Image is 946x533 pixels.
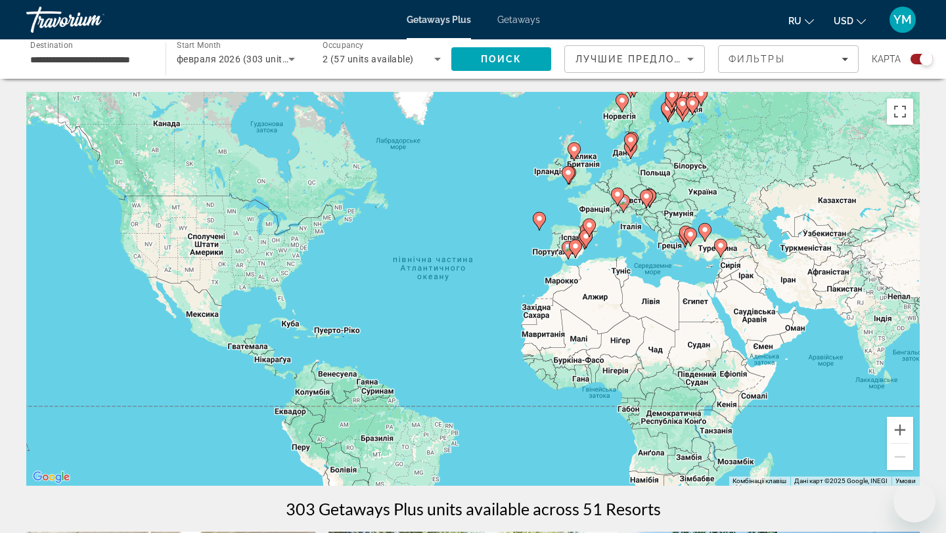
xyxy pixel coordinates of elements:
[895,477,916,484] a: Умови (відкривається в новій вкладці)
[893,13,912,26] span: YM
[30,40,73,49] span: Destination
[887,417,913,443] button: Збільшити
[323,41,364,50] span: Occupancy
[729,54,785,64] span: Фильтры
[732,477,786,486] button: Комбінації клавіш
[30,469,73,486] a: Відкрити цю область на Картах Google (відкриється нове вікно)
[323,54,414,64] span: 2 (57 units available)
[893,480,935,522] iframe: Кнопка для запуску вікна повідомлень
[407,14,471,25] a: Getaways Plus
[177,41,221,50] span: Start Month
[788,16,801,26] span: ru
[26,3,158,37] a: Travorium
[451,47,551,71] button: Search
[575,51,694,67] mat-select: Sort by
[794,477,888,484] span: Дані карт ©2025 Google, INEGI
[887,444,913,470] button: Зменшити
[497,14,540,25] a: Getaways
[177,54,332,64] span: февраля 2026 (303 units available)
[30,469,73,486] img: Google
[834,16,853,26] span: USD
[834,11,866,30] button: Change currency
[718,45,859,73] button: Filters
[481,54,522,64] span: Поиск
[286,499,661,519] h1: 303 Getaways Plus units available across 51 Resorts
[887,98,913,125] button: Перемкнути повноекранний режим
[575,54,715,64] span: Лучшие предложения
[30,52,148,68] input: Select destination
[788,11,814,30] button: Change language
[872,50,901,68] span: карта
[886,6,920,33] button: User Menu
